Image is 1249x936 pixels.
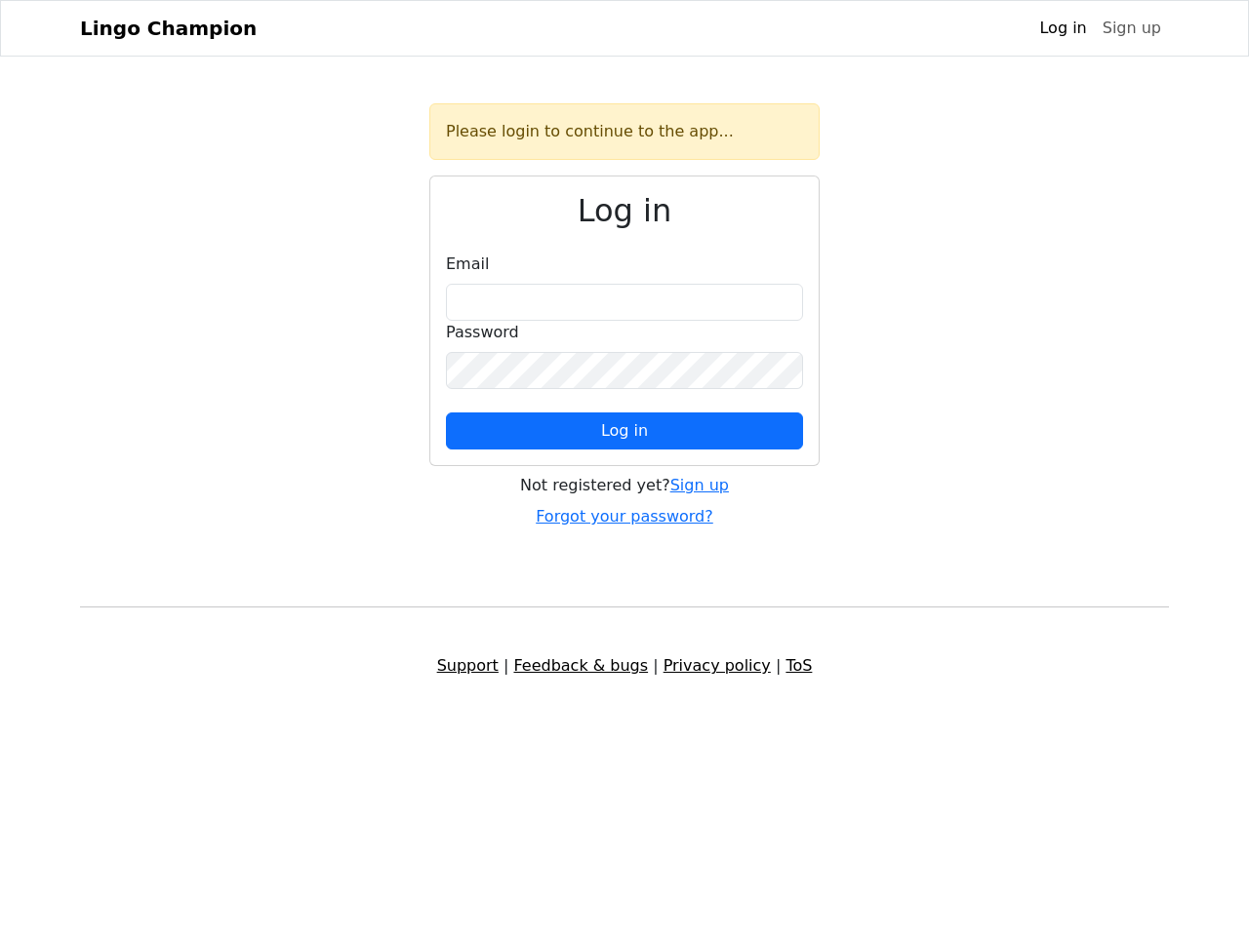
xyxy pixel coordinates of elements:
label: Email [446,253,489,276]
a: Log in [1031,9,1094,48]
label: Password [446,321,519,344]
a: Sign up [670,476,729,494]
button: Log in [446,412,803,449]
a: ToS [786,656,812,675]
div: Not registered yet? [429,474,820,497]
div: | | | [68,654,1181,678]
a: Lingo Champion [80,9,257,48]
a: Support [437,656,499,675]
div: Please login to continue to the app... [429,103,820,160]
a: Sign up [1095,9,1169,48]
a: Feedback & bugs [513,656,648,675]
h2: Log in [446,192,803,229]
span: Log in [601,421,648,440]
a: Forgot your password? [536,507,713,526]
a: Privacy policy [664,656,771,675]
